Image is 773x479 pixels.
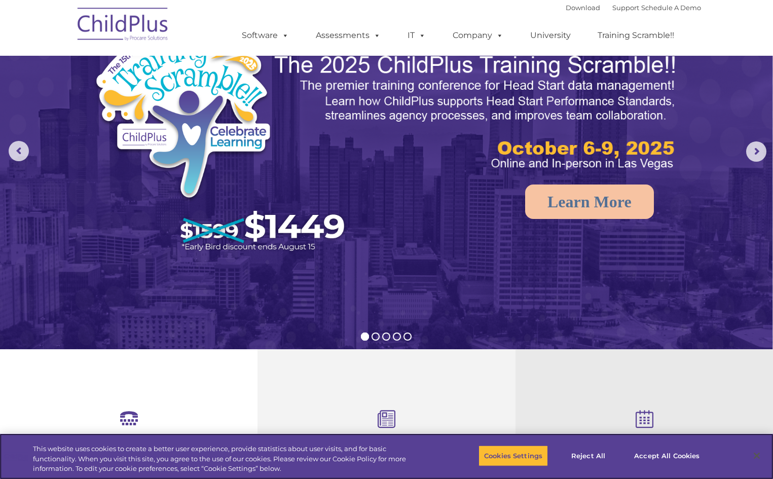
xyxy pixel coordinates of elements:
[443,25,513,46] a: Company
[478,445,548,466] button: Cookies Settings
[520,25,581,46] a: University
[232,25,299,46] a: Software
[566,4,600,12] a: Download
[612,4,639,12] a: Support
[141,108,184,116] span: Phone number
[72,1,174,51] img: ChildPlus by Procare Solutions
[33,444,425,474] div: This website uses cookies to create a better user experience, provide statistics about user visit...
[397,25,436,46] a: IT
[141,67,172,75] span: Last name
[641,4,701,12] a: Schedule A Demo
[525,185,654,219] a: Learn More
[566,4,701,12] font: |
[587,25,684,46] a: Training Scramble!!
[306,25,391,46] a: Assessments
[557,445,620,466] button: Reject All
[746,445,768,467] button: Close
[629,445,705,466] button: Accept All Cookies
